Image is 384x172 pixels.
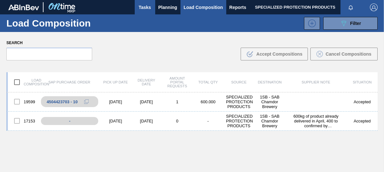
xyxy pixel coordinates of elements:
div: 1SB - SAB Chamdor Brewery [254,114,285,128]
div: [DATE] [131,99,162,104]
div: Source [223,80,254,84]
span: Cancel Compositions [325,51,371,57]
div: Situation [347,80,378,84]
div: Copy [80,98,93,106]
div: Destination [254,80,285,84]
div: 17153 [8,114,38,128]
img: TNhmsLtSVTkK8tSr43FrP2fwEKptu5GPRR3wAAAABJRU5ErkJggg== [8,4,39,10]
span: Accept Compositions [256,51,302,57]
div: Delivery Date [131,78,162,86]
div: - [41,117,98,125]
div: [DATE] [100,99,131,104]
img: Logout [370,4,378,11]
div: [DATE] [131,119,162,123]
div: 1 [162,99,193,104]
button: Accept Compositions [241,48,308,60]
div: Total Qty [193,80,223,84]
span: Filter [350,21,361,26]
div: Load composition [8,75,38,89]
span: Tasks [138,4,152,11]
div: New Load Composition [301,17,320,30]
div: 0 [162,119,193,123]
div: SPECIALIZED PROTECTION PRODUCTS [223,114,254,128]
h1: Load Composition [6,20,102,27]
span: Planning [158,4,177,11]
label: Search [6,38,92,48]
div: Accepted [347,99,378,104]
button: Cancel Compositions [310,48,378,60]
div: 4504423703 - 10 [47,99,78,104]
div: 600kg of product already delivered in April, 400 to confirmed by Chamdor [285,114,347,128]
button: Notifications [340,3,361,12]
div: - [193,119,223,123]
div: Accepted [347,119,378,123]
div: Pick up Date [100,80,131,84]
div: [DATE] [100,119,131,123]
span: Load Composition [184,4,223,11]
div: 600.000 [193,99,223,104]
button: Filter [323,17,378,30]
div: Supplier Note [285,80,347,84]
div: SAP Purchase Order [38,80,100,84]
div: 1SB - SAB Chamdor Brewery [254,95,285,109]
span: Reports [229,4,246,11]
div: Amount Portal Requests [162,76,193,88]
div: 19599 [8,95,38,108]
div: SPECIALIZED PROTECTION PRODUCTS [223,95,254,109]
